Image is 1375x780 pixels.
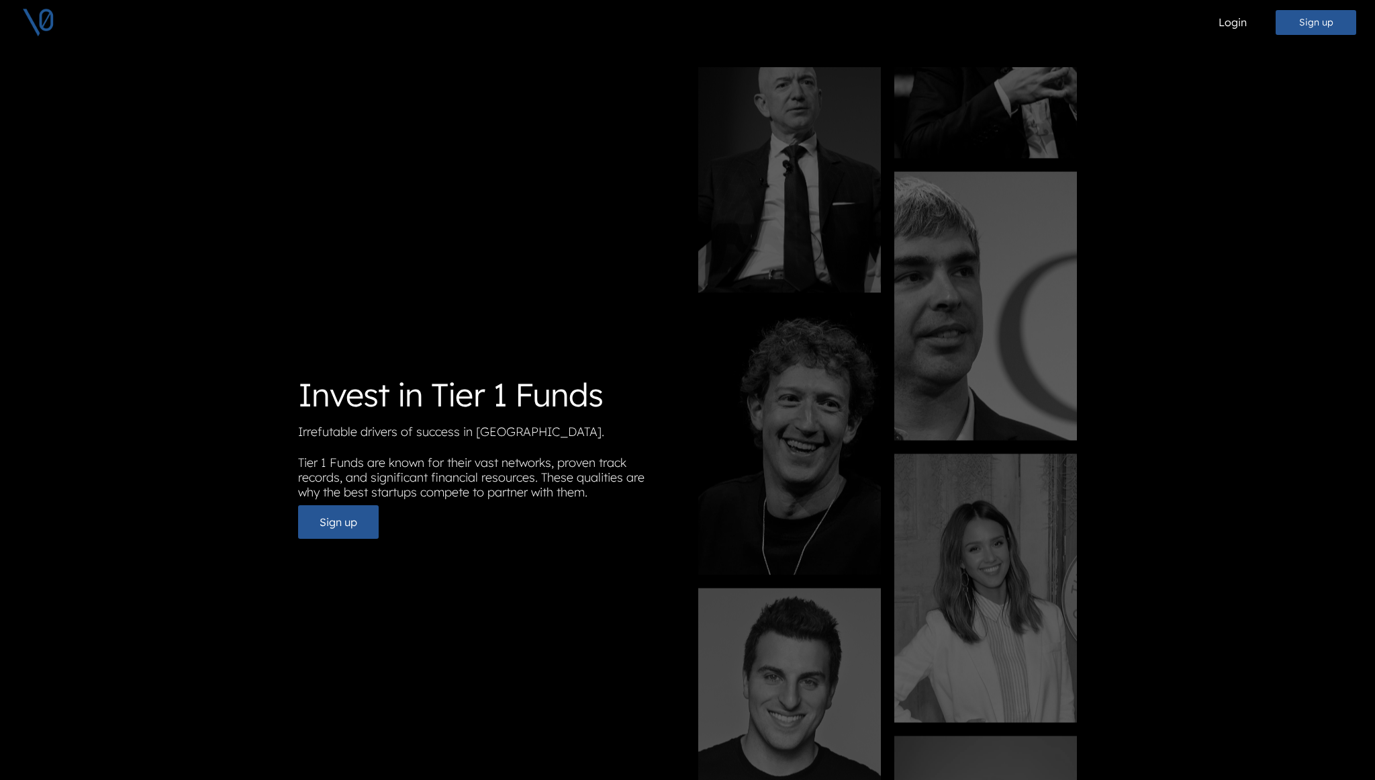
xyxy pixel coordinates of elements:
[298,505,379,539] button: Sign up
[298,456,677,505] p: Tier 1 Funds are known for their vast networks, proven track records, and significant financial r...
[298,376,677,415] h1: Invest in Tier 1 Funds
[1192,8,1273,36] button: Login
[21,5,55,39] img: V0 logo
[1276,10,1356,35] button: Sign up
[298,425,677,445] p: Irrefutable drivers of success in [GEOGRAPHIC_DATA].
